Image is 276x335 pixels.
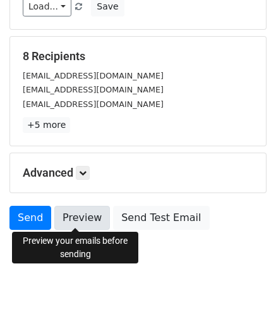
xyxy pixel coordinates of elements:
[54,206,110,230] a: Preview
[9,206,51,230] a: Send
[23,85,164,94] small: [EMAIL_ADDRESS][DOMAIN_NAME]
[113,206,209,230] a: Send Test Email
[23,49,253,63] h5: 8 Recipients
[23,71,164,80] small: [EMAIL_ADDRESS][DOMAIN_NAME]
[23,99,164,109] small: [EMAIL_ADDRESS][DOMAIN_NAME]
[23,117,70,133] a: +5 more
[23,166,253,180] h5: Advanced
[12,232,138,263] div: Preview your emails before sending
[213,274,276,335] iframe: Chat Widget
